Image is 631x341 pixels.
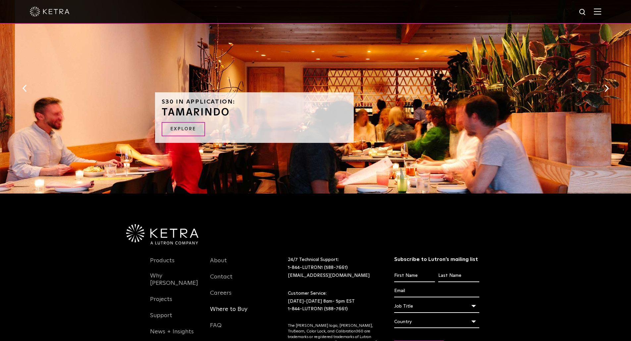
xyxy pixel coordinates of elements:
button: Next [603,84,610,93]
h3: Subscribe to Lutron’s mailing list [394,256,479,263]
a: Why [PERSON_NAME] [150,272,200,295]
div: Job Title [394,300,479,313]
p: 24/7 Technical Support: [288,256,378,279]
a: Products [150,257,175,272]
input: First Name [394,270,435,282]
input: Email [394,285,479,297]
a: Contact [210,273,233,288]
img: search icon [579,8,587,17]
a: FAQ [210,322,222,337]
div: Country [394,316,479,328]
a: Projects [150,296,172,311]
a: EXPLORE [162,122,205,136]
a: Where to Buy [210,306,247,321]
a: Support [150,312,172,327]
div: Navigation Menu [210,256,260,337]
p: Customer Service: [DATE]-[DATE] 8am- 5pm EST [288,290,378,313]
a: [EMAIL_ADDRESS][DOMAIN_NAME] [288,273,370,278]
a: 1-844-LUTRON1 (588-7661) [288,265,348,270]
h6: S30 in Application: [162,99,347,105]
img: ketra-logo-2019-white [30,7,70,17]
button: Previous [21,84,28,93]
a: About [210,257,227,272]
a: Careers [210,289,232,305]
img: Hamburger%20Nav.svg [594,8,601,15]
a: 1-844-LUTRON1 (588-7661) [288,307,348,311]
h3: TAMARINDO [162,107,347,117]
img: Ketra-aLutronCo_White_RGB [126,224,198,245]
input: Last Name [438,270,479,282]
